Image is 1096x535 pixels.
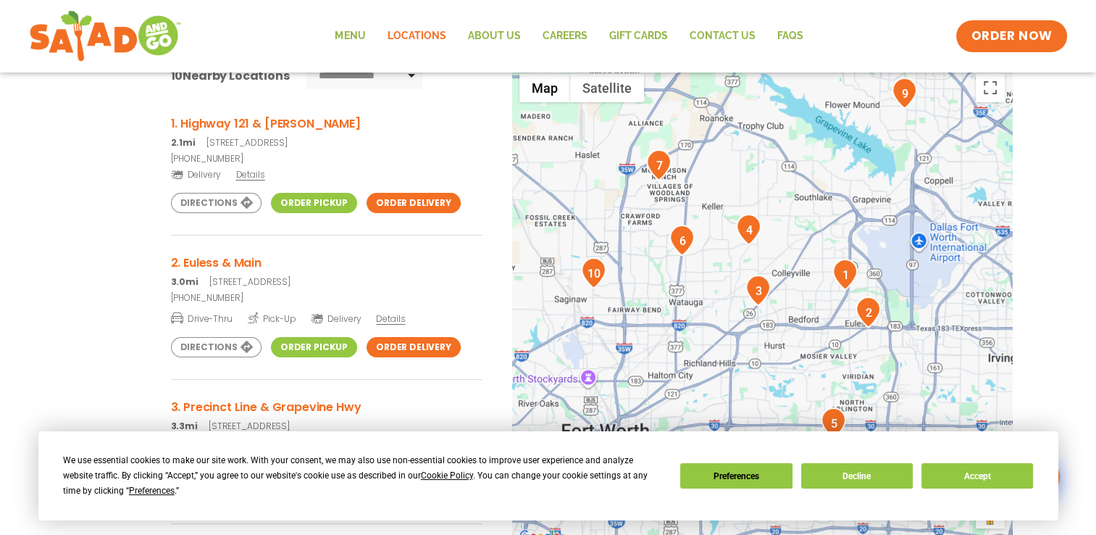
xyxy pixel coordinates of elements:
a: Order Delivery [367,193,461,213]
div: Nearby Locations [171,67,290,85]
span: Cookie Policy [421,470,473,481]
button: Decline [801,463,913,489]
span: Pick-Up [248,311,296,325]
span: Details [236,168,265,181]
a: GIFT CARDS [598,20,678,53]
img: new-SAG-logo-768×292 [29,7,182,65]
strong: 2.1mi [171,136,196,149]
a: Contact Us [678,20,766,53]
div: 3 [745,275,771,306]
a: [PHONE_NUMBER] [171,291,482,304]
h3: 2. Euless & Main [171,254,482,272]
div: 10 [581,257,606,289]
a: ORDER NOW [956,20,1066,52]
div: Cookie Consent Prompt [38,431,1058,521]
a: Order Pickup [271,193,357,213]
a: Menu [324,20,376,53]
span: Preferences [129,486,175,496]
button: Toggle fullscreen view [976,73,1005,102]
a: Order Delivery [367,337,461,357]
button: Preferences [680,463,792,489]
a: Delivery Details [171,168,482,181]
div: 7 [646,149,672,181]
span: ORDER NOW [971,28,1052,45]
div: 4 [736,214,761,245]
p: [STREET_ADDRESS] [171,136,482,149]
span: Delivery [171,168,221,181]
a: Directions [171,193,262,213]
strong: 3.0mi [171,275,198,288]
strong: 3.3mi [171,420,198,432]
nav: Menu [324,20,813,53]
span: Drive-Thru [171,311,233,325]
button: Show satellite imagery [570,73,644,102]
div: 5 [821,407,846,439]
h3: 1. Highway 121 & [PERSON_NAME] [171,115,482,133]
p: [STREET_ADDRESS] [171,275,482,289]
div: 6 [669,225,695,256]
h3: 3. Precinct Line & Grapevine Hwy [171,398,482,416]
a: FAQs [766,20,813,53]
div: 2 [856,296,881,328]
span: 10 [171,67,183,84]
button: Accept [921,463,1033,489]
div: We use essential cookies to make our site work. With your consent, we may also use non-essential ... [63,453,663,499]
a: Directions [171,337,262,357]
button: Show street map [519,73,570,102]
div: 9 [892,78,917,109]
a: Locations [376,20,456,53]
span: Delivery [311,312,361,325]
a: 1. Highway 121 & [PERSON_NAME] 2.1mi[STREET_ADDRESS] [171,115,482,149]
div: 1 [832,259,858,290]
p: [STREET_ADDRESS] [171,420,482,433]
a: About Us [456,20,531,53]
a: Order Pickup [271,337,357,357]
a: 2. Euless & Main 3.0mi[STREET_ADDRESS] [171,254,482,289]
a: [PHONE_NUMBER] [171,152,482,165]
a: Drive-Thru Pick-Up Delivery Details [171,307,482,325]
a: Careers [531,20,598,53]
a: 3. Precinct Line & Grapevine Hwy 3.3mi[STREET_ADDRESS] [171,398,482,433]
span: Details [376,312,405,325]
